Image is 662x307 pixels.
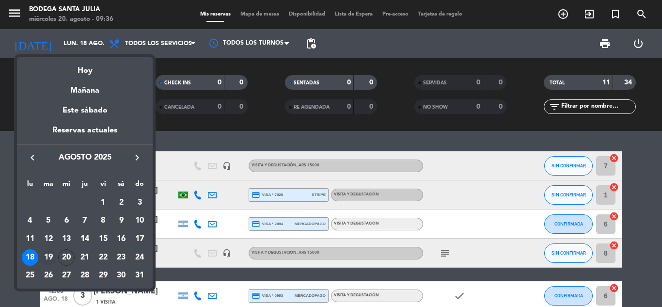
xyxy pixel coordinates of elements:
td: 13 de agosto de 2025 [57,230,76,248]
td: 28 de agosto de 2025 [76,267,94,285]
div: 30 [113,268,129,284]
td: 19 de agosto de 2025 [39,248,58,267]
div: 13 [58,231,75,247]
div: 28 [77,268,93,284]
td: 12 de agosto de 2025 [39,230,58,248]
td: 24 de agosto de 2025 [130,248,149,267]
i: keyboard_arrow_left [27,152,38,163]
div: 17 [131,231,148,247]
div: Mañana [17,77,153,97]
td: 16 de agosto de 2025 [112,230,131,248]
th: jueves [76,178,94,194]
td: 21 de agosto de 2025 [76,248,94,267]
td: 5 de agosto de 2025 [39,212,58,230]
div: 29 [95,268,111,284]
div: 12 [40,231,57,247]
td: 14 de agosto de 2025 [76,230,94,248]
div: 27 [58,268,75,284]
div: 31 [131,268,148,284]
div: 6 [58,212,75,229]
td: 2 de agosto de 2025 [112,194,131,212]
div: 19 [40,249,57,266]
th: martes [39,178,58,194]
div: 21 [77,249,93,266]
td: 3 de agosto de 2025 [130,194,149,212]
div: 18 [22,249,38,266]
th: miércoles [57,178,76,194]
div: 3 [131,194,148,211]
div: 9 [113,212,129,229]
td: 23 de agosto de 2025 [112,248,131,267]
div: 8 [95,212,111,229]
div: 24 [131,249,148,266]
div: 2 [113,194,129,211]
button: keyboard_arrow_left [24,151,41,164]
div: 15 [95,231,111,247]
td: 10 de agosto de 2025 [130,212,149,230]
div: Reservas actuales [17,124,153,144]
div: 22 [95,249,111,266]
td: 8 de agosto de 2025 [94,212,112,230]
th: sábado [112,178,131,194]
div: 7 [77,212,93,229]
div: 25 [22,268,38,284]
i: keyboard_arrow_right [131,152,143,163]
div: 16 [113,231,129,247]
td: 15 de agosto de 2025 [94,230,112,248]
th: viernes [94,178,112,194]
td: 4 de agosto de 2025 [21,212,39,230]
td: 11 de agosto de 2025 [21,230,39,248]
td: 17 de agosto de 2025 [130,230,149,248]
div: 14 [77,231,93,247]
td: 6 de agosto de 2025 [57,212,76,230]
div: 5 [40,212,57,229]
div: 11 [22,231,38,247]
td: 9 de agosto de 2025 [112,212,131,230]
th: lunes [21,178,39,194]
div: 26 [40,268,57,284]
td: 25 de agosto de 2025 [21,267,39,285]
td: 27 de agosto de 2025 [57,267,76,285]
td: 7 de agosto de 2025 [76,212,94,230]
div: 4 [22,212,38,229]
td: 31 de agosto de 2025 [130,267,149,285]
td: 30 de agosto de 2025 [112,267,131,285]
div: Este sábado [17,97,153,124]
div: 1 [95,194,111,211]
td: 26 de agosto de 2025 [39,267,58,285]
div: 10 [131,212,148,229]
td: 1 de agosto de 2025 [94,194,112,212]
td: AGO. [21,194,94,212]
div: Hoy [17,57,153,77]
button: keyboard_arrow_right [128,151,146,164]
td: 29 de agosto de 2025 [94,267,112,285]
th: domingo [130,178,149,194]
td: 20 de agosto de 2025 [57,248,76,267]
div: 20 [58,249,75,266]
span: agosto 2025 [41,151,128,164]
td: 18 de agosto de 2025 [21,248,39,267]
div: 23 [113,249,129,266]
td: 22 de agosto de 2025 [94,248,112,267]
